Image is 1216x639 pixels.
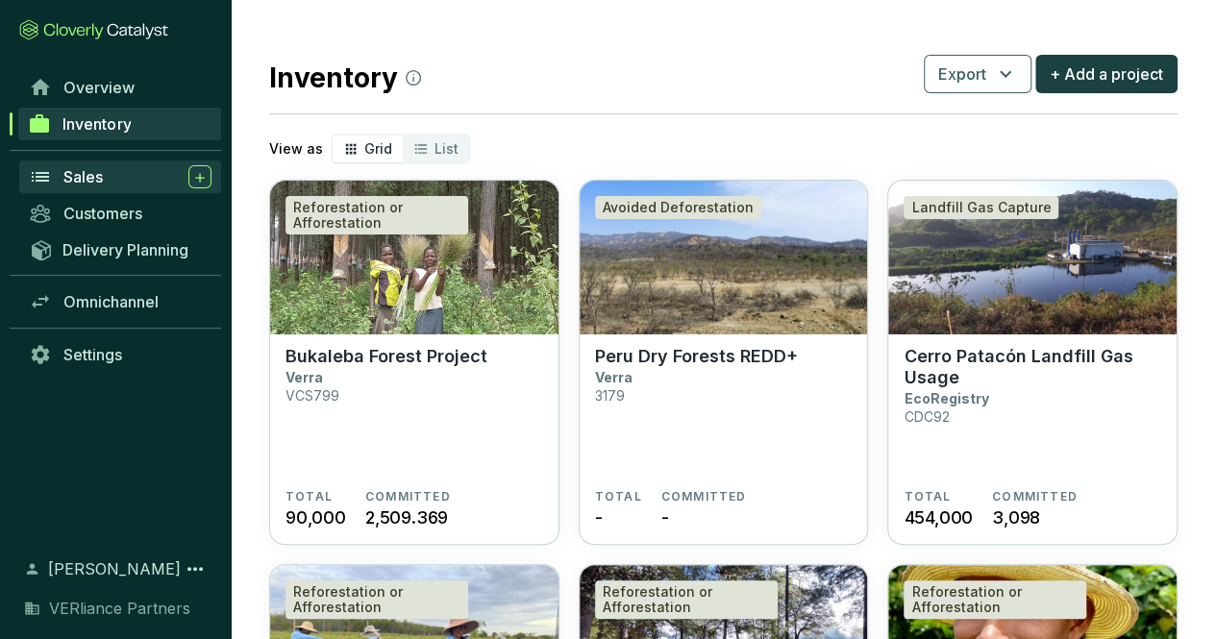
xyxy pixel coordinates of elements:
[49,597,190,620] span: VERliance Partners
[285,387,339,404] p: VCS799
[19,338,221,371] a: Settings
[19,233,221,265] a: Delivery Planning
[904,346,1161,388] p: Cerro Patacón Landfill Gas Usage
[285,580,468,619] div: Reforestation or Afforestation
[595,489,642,504] span: TOTAL
[18,108,221,140] a: Inventory
[364,140,392,157] span: Grid
[595,196,761,219] div: Avoided Deforestation
[285,369,323,385] p: Verra
[269,58,421,98] h2: Inventory
[904,489,951,504] span: TOTAL
[63,292,159,311] span: Omnichannel
[595,346,798,367] p: Peru Dry Forests REDD+
[331,134,471,164] div: segmented control
[992,504,1040,530] span: 3,098
[63,204,142,223] span: Customers
[904,408,949,425] p: CDC92
[661,489,747,504] span: COMMITTED
[924,55,1031,93] button: Export
[48,557,181,580] span: [PERSON_NAME]
[904,196,1058,219] div: Landfill Gas Capture
[285,489,333,504] span: TOTAL
[62,114,131,134] span: Inventory
[992,489,1078,504] span: COMMITTED
[580,181,868,334] img: Peru Dry Forests REDD+
[269,139,323,159] p: View as
[365,489,451,504] span: COMMITTED
[63,167,103,186] span: Sales
[904,504,973,530] span: 454,000
[19,197,221,230] a: Customers
[595,504,603,530] span: -
[434,140,459,157] span: List
[285,346,487,367] p: Bukaleba Forest Project
[19,160,221,193] a: Sales
[63,345,122,364] span: Settings
[269,180,559,545] a: Bukaleba Forest ProjectReforestation or AfforestationBukaleba Forest ProjectVerraVCS799TOTAL90,00...
[62,240,188,259] span: Delivery Planning
[904,580,1086,619] div: Reforestation or Afforestation
[595,580,778,619] div: Reforestation or Afforestation
[938,62,986,86] span: Export
[904,390,988,406] p: EcoRegistry
[63,78,135,97] span: Overview
[19,285,221,318] a: Omnichannel
[888,181,1177,334] img: Cerro Patacón Landfill Gas Usage
[19,71,221,104] a: Overview
[579,180,869,545] a: Peru Dry Forests REDD+Avoided DeforestationPeru Dry Forests REDD+Verra3179TOTAL-COMMITTED-
[1035,55,1178,93] button: + Add a project
[1050,62,1163,86] span: + Add a project
[595,387,625,404] p: 3179
[661,504,669,530] span: -
[595,369,633,385] p: Verra
[887,180,1178,545] a: Cerro Patacón Landfill Gas UsageLandfill Gas CaptureCerro Patacón Landfill Gas UsageEcoRegistryCD...
[285,196,468,234] div: Reforestation or Afforestation
[365,504,448,530] span: 2,509.369
[285,504,346,530] span: 90,000
[270,181,558,334] img: Bukaleba Forest Project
